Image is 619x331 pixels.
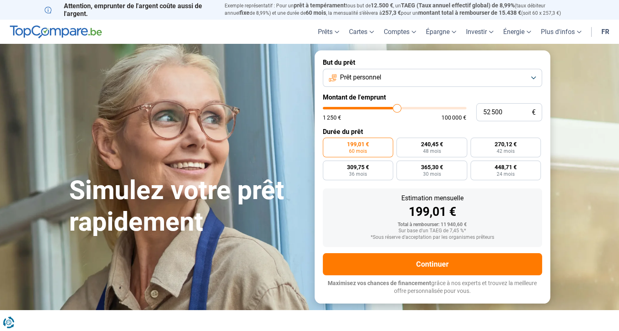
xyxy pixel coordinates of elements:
[306,9,326,16] span: 60 mois
[329,206,536,218] div: 199,01 €
[10,25,102,39] img: TopCompare
[349,172,367,177] span: 36 mois
[596,20,614,44] a: fr
[323,279,542,295] p: grâce à nos experts et trouvez la meilleure offre personnalisée pour vous.
[441,115,466,120] span: 100 000 €
[329,235,536,240] div: *Sous réserve d'acceptation par les organismes prêteurs
[382,9,401,16] span: 257,3 €
[313,20,344,44] a: Prêts
[347,141,369,147] span: 199,01 €
[294,2,346,9] span: prêt à tempérament
[371,2,393,9] span: 12.500 €
[329,195,536,202] div: Estimation mensuelle
[495,164,517,170] span: 448,71 €
[340,73,381,82] span: Prêt personnel
[323,253,542,275] button: Continuer
[347,164,369,170] span: 309,75 €
[323,69,542,87] button: Prêt personnel
[401,2,515,9] span: TAEG (Taux annuel effectif global) de 8,99%
[532,109,536,116] span: €
[497,172,515,177] span: 24 mois
[498,20,536,44] a: Énergie
[461,20,498,44] a: Investir
[421,20,461,44] a: Épargne
[349,149,367,154] span: 60 mois
[329,222,536,228] div: Total à rembourser: 11 940,60 €
[423,172,441,177] span: 30 mois
[225,2,575,17] p: Exemple représentatif : Pour un tous but de , un (taux débiteur annuel de 8,99%) et une durée de ...
[421,141,443,147] span: 240,45 €
[45,2,215,18] p: Attention, emprunter de l'argent coûte aussi de l'argent.
[323,115,341,120] span: 1 250 €
[329,228,536,234] div: Sur base d'un TAEG de 7,45 %*
[495,141,517,147] span: 270,12 €
[497,149,515,154] span: 42 mois
[328,280,431,286] span: Maximisez vos chances de financement
[418,9,521,16] span: montant total à rembourser de 15.438 €
[379,20,421,44] a: Comptes
[421,164,443,170] span: 365,30 €
[344,20,379,44] a: Cartes
[240,9,250,16] span: fixe
[323,59,542,66] label: But du prêt
[536,20,586,44] a: Plus d'infos
[423,149,441,154] span: 48 mois
[323,93,542,101] label: Montant de l'emprunt
[69,175,305,238] h1: Simulez votre prêt rapidement
[323,128,542,136] label: Durée du prêt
